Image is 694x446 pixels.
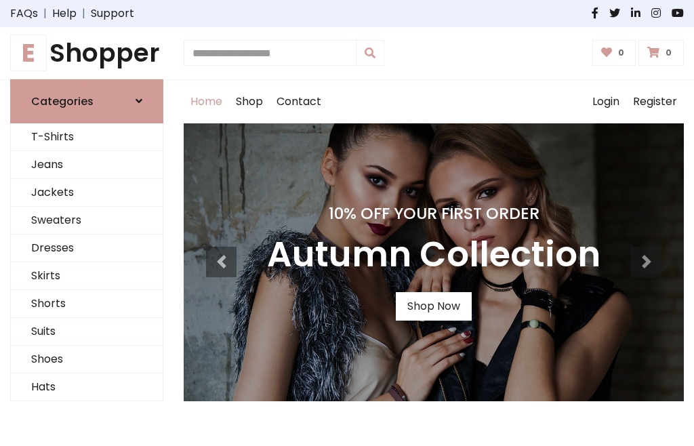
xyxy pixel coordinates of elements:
a: Shop [229,80,270,123]
a: Jeans [11,151,163,179]
a: 0 [638,40,684,66]
a: Home [184,80,229,123]
h4: 10% Off Your First Order [267,204,600,223]
a: Register [626,80,684,123]
span: 0 [615,47,628,59]
a: Skirts [11,262,163,290]
h6: Categories [31,95,94,108]
a: Shorts [11,290,163,318]
a: Jackets [11,179,163,207]
a: Suits [11,318,163,346]
a: T-Shirts [11,123,163,151]
span: | [38,5,52,22]
a: Shop Now [396,292,472,321]
h3: Autumn Collection [267,234,600,276]
span: 0 [662,47,675,59]
a: EShopper [10,38,163,68]
a: Categories [10,79,163,123]
a: 0 [592,40,636,66]
h1: Shopper [10,38,163,68]
a: Dresses [11,235,163,262]
a: Sweaters [11,207,163,235]
a: Login [586,80,626,123]
span: E [10,35,47,71]
a: FAQs [10,5,38,22]
a: Contact [270,80,328,123]
a: Hats [11,373,163,401]
a: Support [91,5,134,22]
a: Shoes [11,346,163,373]
span: | [77,5,91,22]
a: Help [52,5,77,22]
